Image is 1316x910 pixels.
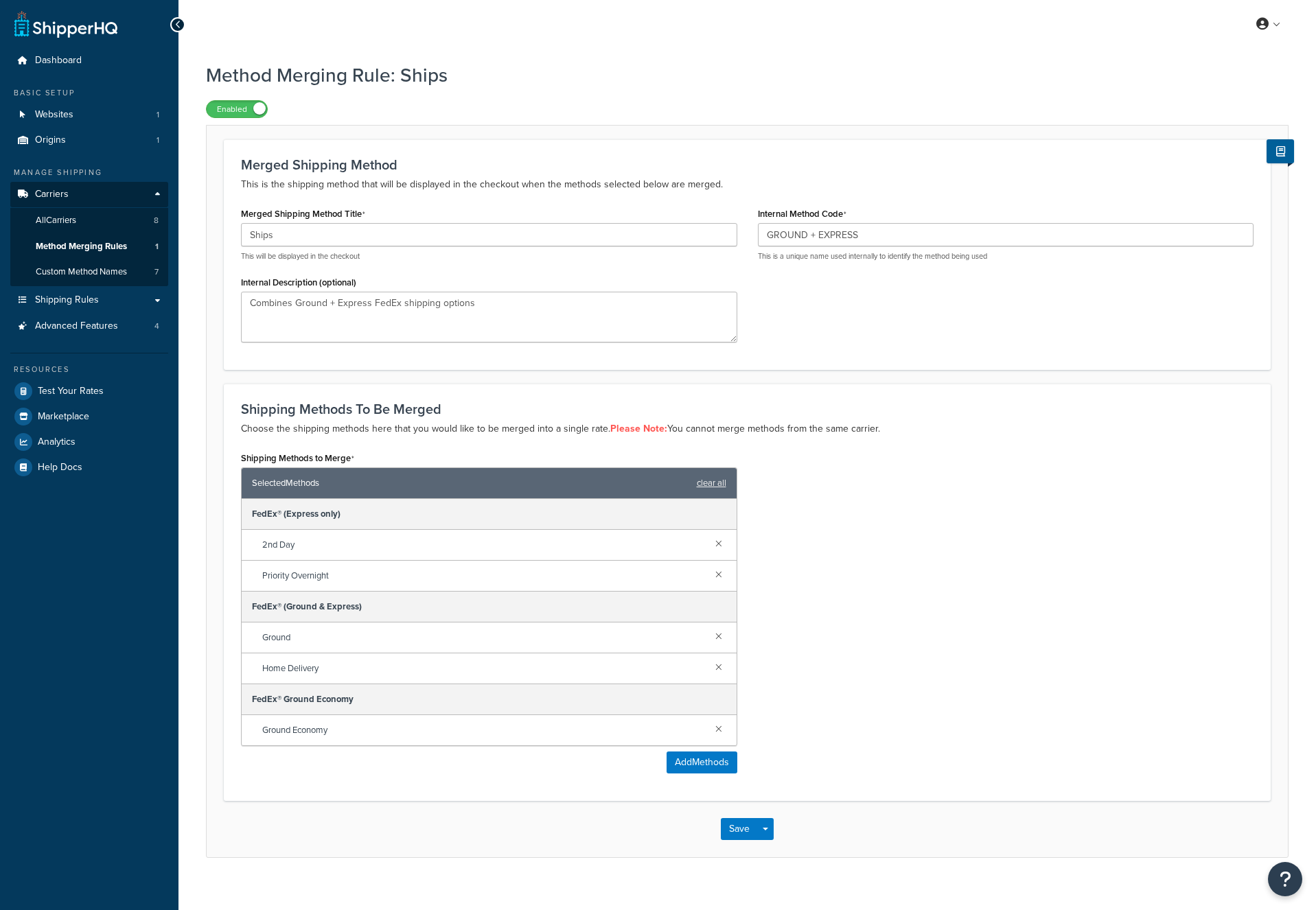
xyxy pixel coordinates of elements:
span: Websites [35,109,73,121]
span: Ground Economy [262,721,704,740]
div: Resources [10,364,168,375]
p: This will be displayed in the checkout [241,251,737,261]
span: Method Merging Rules [36,241,127,253]
li: Origins [10,128,168,153]
h1: Method Merging Rule: Ships [206,62,1271,89]
span: Help Docs [38,462,82,474]
h3: Shipping Methods To Be Merged [241,401,1254,417]
span: Home Delivery [262,659,704,678]
a: Test Your Rates [10,379,168,404]
a: Help Docs [10,455,168,480]
p: Choose the shipping methods here that you would like to be merged into a single rate. You cannot ... [241,421,1254,437]
span: 7 [154,266,159,278]
span: Carriers [35,189,69,200]
a: Method Merging Rules1 [10,234,168,259]
strong: Please Note: [610,421,667,436]
a: Websites1 [10,102,168,128]
span: Priority Overnight [262,566,704,585]
a: Advanced Features4 [10,314,168,339]
a: clear all [697,474,726,493]
label: Internal Description (optional) [241,277,356,288]
span: Custom Method Names [36,266,127,278]
li: Carriers [10,182,168,286]
label: Internal Method Code [758,209,846,220]
a: Dashboard [10,48,168,73]
span: Marketplace [38,411,89,423]
span: Dashboard [35,55,82,67]
span: Origins [35,135,66,146]
p: This is a unique name used internally to identify the method being used [758,251,1254,261]
span: 1 [157,135,159,146]
li: Advanced Features [10,314,168,339]
a: Analytics [10,430,168,454]
label: Enabled [207,101,267,117]
span: Analytics [38,436,76,448]
span: Ground [262,628,704,647]
button: AddMethods [667,751,737,773]
li: Websites [10,102,168,128]
div: Manage Shipping [10,167,168,178]
span: 8 [154,215,159,226]
h3: Merged Shipping Method [241,157,1254,172]
span: Advanced Features [35,320,118,332]
a: Marketplace [10,404,168,429]
a: Shipping Rules [10,288,168,313]
button: Show Help Docs [1267,139,1294,163]
textarea: Combines Ground + Express FedEx shipping options [241,292,737,342]
div: FedEx® (Express only) [242,499,737,530]
li: Method Merging Rules [10,234,168,259]
div: FedEx® Ground Economy [242,684,737,715]
div: FedEx® (Ground & Express) [242,592,737,622]
div: Basic Setup [10,87,168,99]
button: Save [721,818,758,840]
p: This is the shipping method that will be displayed in the checkout when the methods selected belo... [241,176,1254,193]
button: Open Resource Center [1268,862,1302,896]
span: Selected Methods [252,474,690,493]
label: Merged Shipping Method Title [241,209,365,220]
a: Origins1 [10,128,168,153]
span: 1 [155,241,159,253]
span: Shipping Rules [35,294,99,306]
a: AllCarriers8 [10,208,168,233]
span: 1 [157,109,159,121]
a: Carriers [10,182,168,207]
label: Shipping Methods to Merge [241,453,354,464]
span: All Carriers [36,215,76,226]
a: Custom Method Names7 [10,259,168,285]
li: Custom Method Names [10,259,168,285]
span: 2nd Day [262,535,704,555]
span: 4 [154,320,159,332]
span: Test Your Rates [38,386,104,397]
